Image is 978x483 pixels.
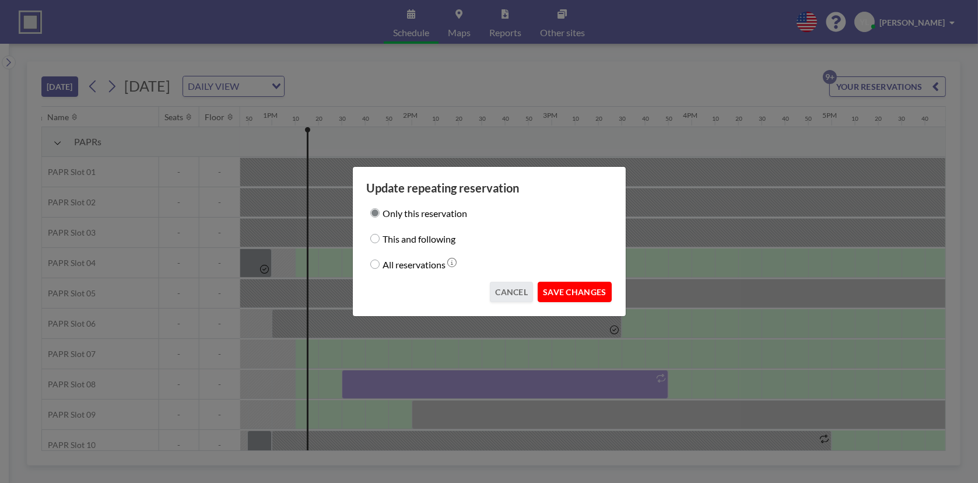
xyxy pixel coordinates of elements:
[367,181,612,195] h3: Update repeating reservation
[538,282,611,302] button: SAVE CHANGES
[383,230,456,247] label: This and following
[383,205,468,221] label: Only this reservation
[490,282,533,302] button: CANCEL
[383,256,446,272] label: All reservations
